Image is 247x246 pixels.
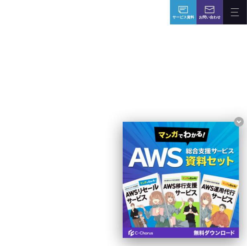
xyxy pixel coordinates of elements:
img: お問い合わせ [205,6,215,13]
span: お問い合わせ [199,14,221,20]
span: サービス資料 [172,14,194,20]
p: AWSの導入からコスト削減、 構成・運用の最適化からデータ活用まで 規模や業種業態を問わない マネージドサービスで [19,66,228,137]
img: AWS総合支援サービス C-Chorus サービス資料 [178,6,188,13]
h1: AWS ジャーニーの 成功を実現 [19,144,228,244]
